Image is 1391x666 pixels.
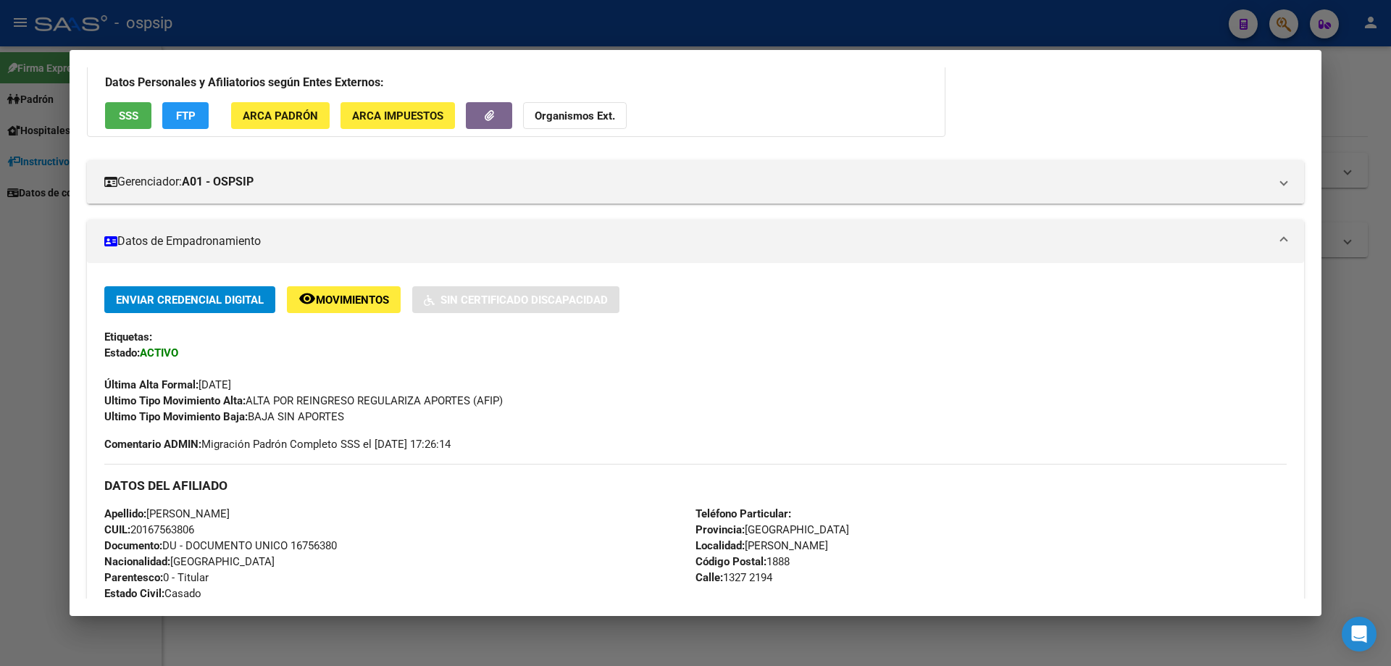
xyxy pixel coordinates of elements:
span: Migración Padrón Completo SSS el [DATE] 17:26:14 [104,436,451,452]
span: Sin Certificado Discapacidad [440,294,608,307]
strong: Localidad: [695,539,745,552]
strong: Parentesco: [104,571,163,584]
strong: Etiquetas: [104,330,152,344]
span: [GEOGRAPHIC_DATA] [104,555,275,568]
span: 1888 [695,555,790,568]
span: ARCA Impuestos [352,109,443,122]
strong: A01 - OSPSIP [182,173,254,191]
mat-icon: remove_red_eye [298,290,316,307]
span: [GEOGRAPHIC_DATA] [695,523,849,536]
span: Casado [104,587,201,600]
strong: ACTIVO [140,346,178,359]
span: [PERSON_NAME] [695,539,828,552]
span: 20167563806 [104,523,194,536]
button: Sin Certificado Discapacidad [412,286,619,313]
span: Enviar Credencial Digital [116,294,264,307]
strong: Nacionalidad: [104,555,170,568]
span: BAJA SIN APORTES [104,410,344,423]
span: [DATE] [104,378,231,391]
strong: Última Alta Formal: [104,378,199,391]
strong: Provincia: [695,523,745,536]
strong: Teléfono Particular: [695,507,791,520]
span: [PERSON_NAME] [104,507,230,520]
mat-panel-title: Datos de Empadronamiento [104,233,1269,250]
h3: Datos Personales y Afiliatorios según Entes Externos: [105,74,927,91]
strong: Organismos Ext. [535,109,615,122]
button: ARCA Impuestos [341,102,455,129]
strong: Ultimo Tipo Movimiento Baja: [104,410,248,423]
mat-expansion-panel-header: Datos de Empadronamiento [87,220,1304,263]
button: SSS [105,102,151,129]
button: Organismos Ext. [523,102,627,129]
span: ALTA POR REINGRESO REGULARIZA APORTES (AFIP) [104,394,503,407]
span: SSS [119,109,138,122]
strong: Código Postal: [695,555,766,568]
span: 1327 2194 [695,571,772,584]
strong: Estado: [104,346,140,359]
strong: CUIL: [104,523,130,536]
span: FTP [176,109,196,122]
button: Movimientos [287,286,401,313]
strong: Documento: [104,539,162,552]
button: ARCA Padrón [231,102,330,129]
strong: Ultimo Tipo Movimiento Alta: [104,394,246,407]
span: Movimientos [316,294,389,307]
span: ARCA Padrón [243,109,318,122]
span: DU - DOCUMENTO UNICO 16756380 [104,539,337,552]
strong: Estado Civil: [104,587,164,600]
span: 0 - Titular [104,571,209,584]
strong: Comentario ADMIN: [104,438,201,451]
strong: Apellido: [104,507,146,520]
h3: DATOS DEL AFILIADO [104,478,1287,494]
strong: Calle: [695,571,723,584]
button: FTP [162,102,209,129]
button: Enviar Credencial Digital [104,286,275,313]
mat-panel-title: Gerenciador: [104,173,1269,191]
mat-expansion-panel-header: Gerenciador:A01 - OSPSIP [87,160,1304,204]
div: Open Intercom Messenger [1342,617,1377,652]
